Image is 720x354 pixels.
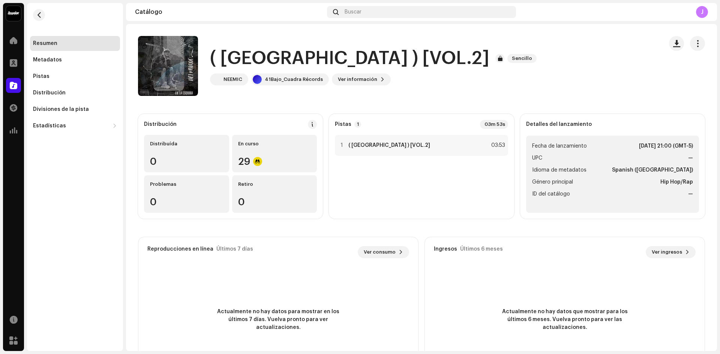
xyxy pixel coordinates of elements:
span: Fecha de lanzamiento [532,142,587,151]
div: NEEMIC [223,76,242,82]
div: Pistas [33,73,49,79]
span: Buscar [345,9,361,15]
re-m-nav-item: Metadatos [30,52,120,67]
h1: ( [GEOGRAPHIC_DATA] ) [VOL.2] [210,46,489,70]
span: Ver ingresos [652,245,682,260]
strong: Pistas [335,121,351,127]
re-m-nav-item: Pistas [30,69,120,84]
div: En curso [238,141,311,147]
div: J [696,6,708,18]
span: UPC [532,154,542,163]
div: Divisiones de la pista [33,106,89,112]
div: Estadísticas [33,123,66,129]
div: Distribuída [150,141,223,147]
div: Últimos 6 meses [460,246,503,252]
strong: — [688,154,693,163]
span: ID del catálogo [532,190,570,199]
img: 84138385-9672-4f1e-88fc-84a74068b455 [211,75,220,84]
span: Actualmente no hay datos para mostrar en los últimos 7 días. Vuelva pronto para ver actualizaciones. [211,308,346,332]
span: Género principal [532,178,573,187]
re-m-nav-dropdown: Estadísticas [30,118,120,133]
div: Distribución [144,121,177,127]
div: Reproducciones en línea [147,246,213,252]
button: Ver información [332,73,391,85]
p-badge: 1 [354,121,361,128]
re-m-nav-item: Distribución [30,85,120,100]
div: Problemas [150,181,223,187]
strong: Hip Hop/Rap [660,178,693,187]
span: Actualmente no hay datos que mostrar para los últimos 6 meses. Vuelva pronto para ver las actuali... [497,308,632,332]
button: Ver consumo [358,246,409,258]
strong: Spanish ([GEOGRAPHIC_DATA]) [612,166,693,175]
strong: Detalles del lanzamiento [526,121,592,127]
div: Ingresos [434,246,457,252]
div: Últimos 7 días [216,246,253,252]
div: Resumen [33,40,57,46]
div: 03m 53s [480,120,508,129]
div: Catálogo [135,9,324,15]
re-m-nav-item: Divisiones de la pista [30,102,120,117]
span: Idioma de metadatos [532,166,586,175]
strong: [DATE] 21:00 (GMT-5) [639,142,693,151]
span: Ver información [338,72,377,87]
div: Distribución [33,90,66,96]
div: Retiro [238,181,311,187]
div: Metadatos [33,57,62,63]
img: 10370c6a-d0e2-4592-b8a2-38f444b0ca44 [6,6,21,21]
span: Ver consumo [364,245,396,260]
strong: — [688,190,693,199]
span: Sencillo [507,54,537,63]
button: Ver ingresos [646,246,696,258]
strong: ( [GEOGRAPHIC_DATA] ) [VOL.2] [348,142,430,148]
div: 03:53 [489,141,505,150]
div: 41Bajo_Cuadra Récords [265,76,323,82]
re-m-nav-item: Resumen [30,36,120,51]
